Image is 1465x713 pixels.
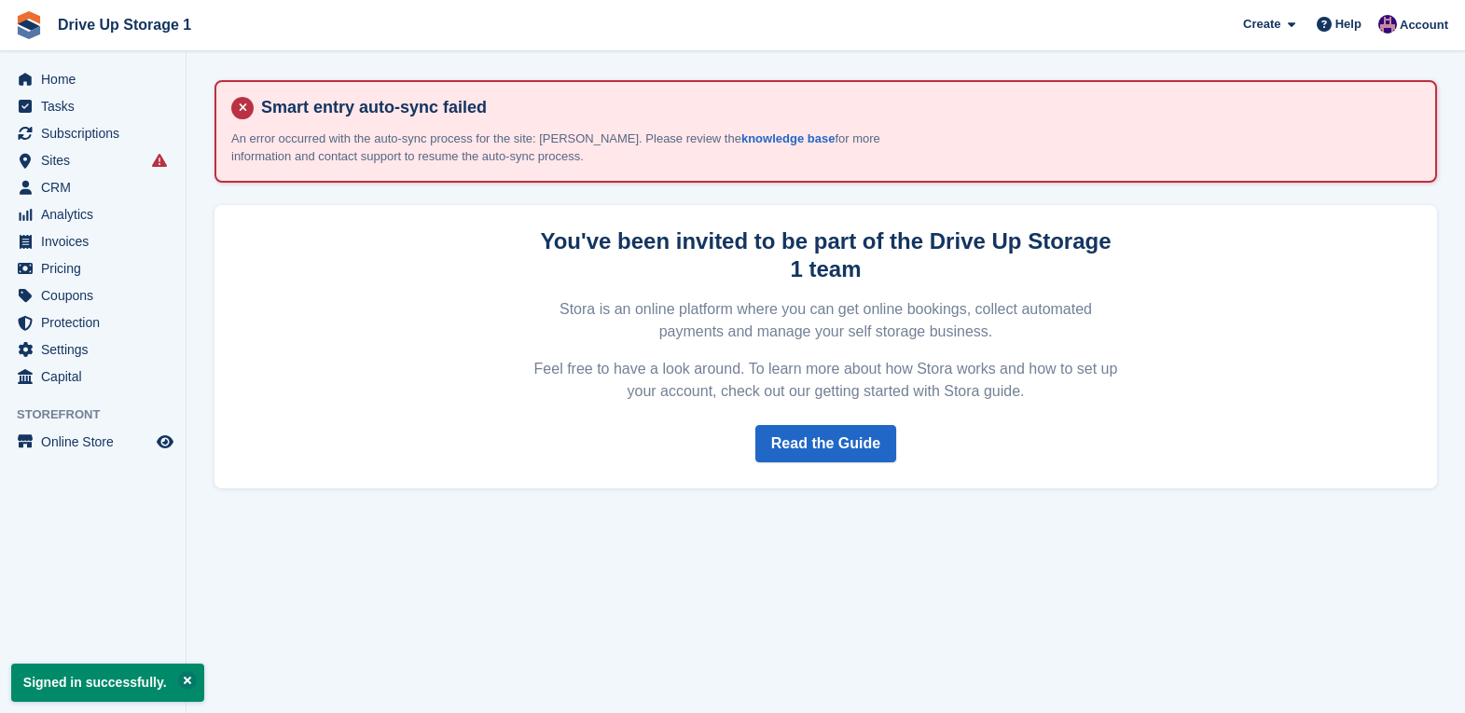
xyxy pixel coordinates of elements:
i: Smart entry sync failures have occurred [152,153,167,168]
span: Home [41,66,153,92]
a: menu [9,228,176,254]
span: Coupons [41,282,153,309]
strong: You've been invited to be part of the Drive Up Storage 1 team [540,228,1111,281]
a: Preview store [154,431,176,453]
span: Online Store [41,429,153,455]
a: menu [9,363,176,390]
a: Drive Up Storage 1 [50,9,199,40]
span: Tasks [41,93,153,119]
a: menu [9,309,176,336]
a: menu [9,255,176,281]
a: knowledge base [741,131,835,145]
img: stora-icon-8386f47178a22dfd0bd8f6a31ec36ba5ce8667c1dd55bd0f319d3a0aa187defe.svg [15,11,43,39]
p: An error occurred with the auto-sync process for the site: [PERSON_NAME]. Please review the for m... [231,130,884,166]
a: menu [9,336,176,363]
span: Protection [41,309,153,336]
a: menu [9,120,176,146]
span: Create [1243,15,1280,34]
span: Subscriptions [41,120,153,146]
p: Feel free to have a look around. To learn more about how Stora works and how to set up your accou... [532,358,1121,403]
a: menu [9,93,176,119]
a: menu [9,174,176,200]
a: menu [9,147,176,173]
span: Storefront [17,405,186,424]
a: menu [9,201,176,227]
span: Pricing [41,255,153,281]
span: Invoices [41,228,153,254]
span: CRM [41,174,153,200]
span: Help [1335,15,1361,34]
p: Stora is an online platform where you can get online bookings, collect automated payments and man... [532,298,1121,343]
a: Read the Guide [755,425,896,462]
a: menu [9,429,176,455]
span: Settings [41,336,153,363]
a: menu [9,282,176,309]
span: Sites [41,147,153,173]
img: Camille [1378,15,1397,34]
h4: Smart entry auto-sync failed [254,97,1420,118]
span: Capital [41,363,153,390]
span: Analytics [41,201,153,227]
span: Account [1400,16,1448,34]
a: menu [9,66,176,92]
p: Signed in successfully. [11,664,204,702]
